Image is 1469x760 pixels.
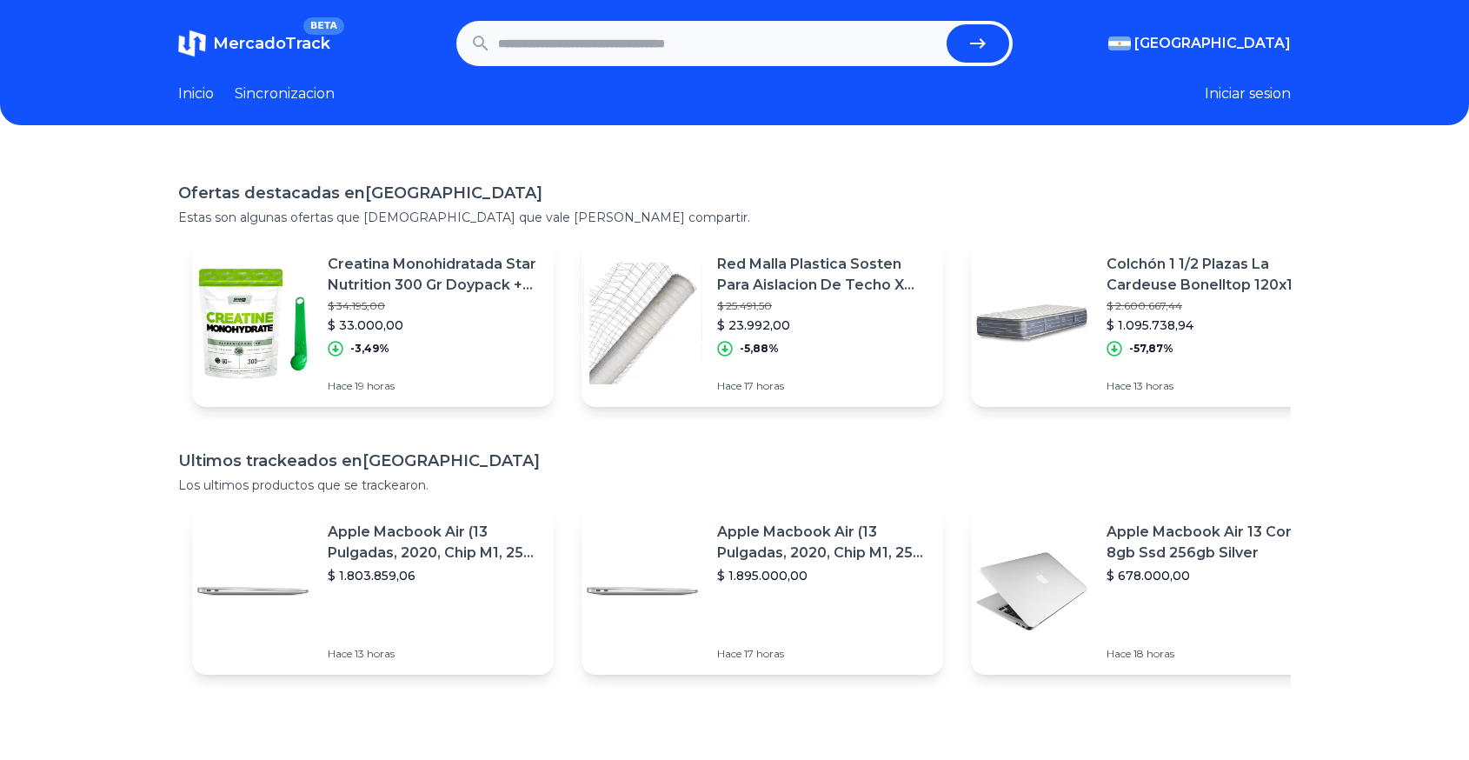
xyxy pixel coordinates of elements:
img: Featured image [582,263,703,384]
a: Inicio [178,83,214,104]
img: MercadoTrack [178,30,206,57]
h1: Ultimos trackeados en [GEOGRAPHIC_DATA] [178,449,1291,473]
button: Iniciar sesion [1205,83,1291,104]
p: Hace 18 horas [1107,647,1319,661]
a: MercadoTrackBETA [178,30,330,57]
span: MercadoTrack [213,34,330,53]
span: BETA [303,17,344,35]
img: Featured image [192,530,314,652]
p: Estas son algunas ofertas que [DEMOGRAPHIC_DATA] que vale [PERSON_NAME] compartir. [178,209,1291,226]
a: Sincronizacion [235,83,335,104]
p: $ 1.095.738,94 [1107,317,1319,334]
h1: Ofertas destacadas en [GEOGRAPHIC_DATA] [178,181,1291,205]
p: Hace 13 horas [1107,379,1319,393]
p: Apple Macbook Air (13 Pulgadas, 2020, Chip M1, 256 Gb De Ssd, 8 Gb De Ram) - Plata [717,522,929,563]
p: $ 33.000,00 [328,317,540,334]
button: [GEOGRAPHIC_DATA] [1108,33,1291,54]
a: Featured imageColchón 1 1/2 Plazas La Cardeuse Bonelltop 120x190$ 2.600.667,44$ 1.095.738,94-57,8... [971,240,1333,407]
a: Featured imageApple Macbook Air (13 Pulgadas, 2020, Chip M1, 256 Gb De Ssd, 8 Gb De Ram) - Plata$... [192,508,554,675]
a: Featured imageRed Malla Plastica Sosten Para Aislacion De Techo X 50mts2.$ 25.491,50$ 23.992,00-5... [582,240,943,407]
p: Apple Macbook Air (13 Pulgadas, 2020, Chip M1, 256 Gb De Ssd, 8 Gb De Ram) - Plata [328,522,540,563]
a: Featured imageApple Macbook Air 13 Core I5 8gb Ssd 256gb Silver$ 678.000,00Hace 18 horas [971,508,1333,675]
p: Creatina Monohidratada Star Nutrition 300 Gr Doypack + Scoop [328,254,540,296]
p: $ 34.195,00 [328,299,540,313]
p: Colchón 1 1/2 Plazas La Cardeuse Bonelltop 120x190 [1107,254,1319,296]
span: [GEOGRAPHIC_DATA] [1134,33,1291,54]
a: Featured imageCreatina Monohidratada Star Nutrition 300 Gr Doypack + Scoop$ 34.195,00$ 33.000,00-... [192,240,554,407]
p: Hace 17 horas [717,379,929,393]
a: Featured imageApple Macbook Air (13 Pulgadas, 2020, Chip M1, 256 Gb De Ssd, 8 Gb De Ram) - Plata$... [582,508,943,675]
p: $ 2.600.667,44 [1107,299,1319,313]
p: Hace 13 horas [328,647,540,661]
p: $ 1.895.000,00 [717,567,929,584]
p: -3,49% [350,342,389,356]
p: -57,87% [1129,342,1173,356]
p: -5,88% [740,342,779,356]
p: Hace 19 horas [328,379,540,393]
img: Featured image [971,263,1093,384]
p: $ 1.803.859,06 [328,567,540,584]
img: Featured image [971,530,1093,652]
p: Los ultimos productos que se trackearon. [178,477,1291,494]
p: $ 25.491,50 [717,299,929,313]
p: Hace 17 horas [717,647,929,661]
img: Featured image [192,263,314,384]
p: Red Malla Plastica Sosten Para Aislacion De Techo X 50mts2. [717,254,929,296]
p: $ 23.992,00 [717,317,929,334]
p: Apple Macbook Air 13 Core I5 8gb Ssd 256gb Silver [1107,522,1319,563]
p: $ 678.000,00 [1107,567,1319,584]
img: Featured image [582,530,703,652]
img: Argentina [1108,37,1131,50]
